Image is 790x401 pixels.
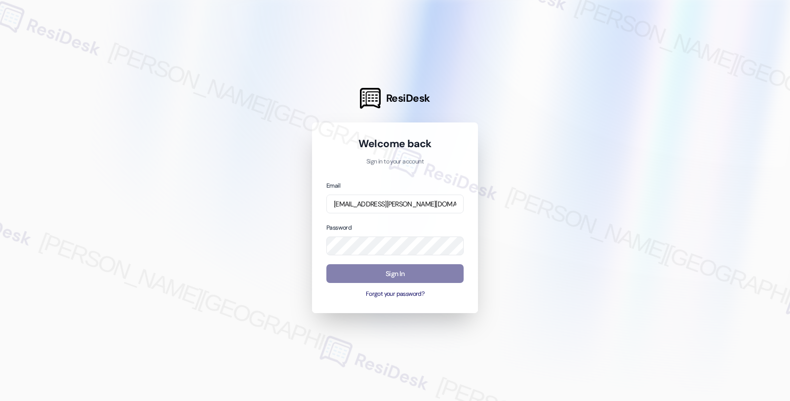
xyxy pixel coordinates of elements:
label: Email [326,182,340,190]
button: Forgot your password? [326,290,464,299]
span: ResiDesk [386,91,430,105]
img: ResiDesk Logo [360,88,381,109]
button: Sign In [326,264,464,283]
input: name@example.com [326,195,464,214]
h1: Welcome back [326,137,464,151]
label: Password [326,224,352,232]
p: Sign in to your account [326,158,464,166]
